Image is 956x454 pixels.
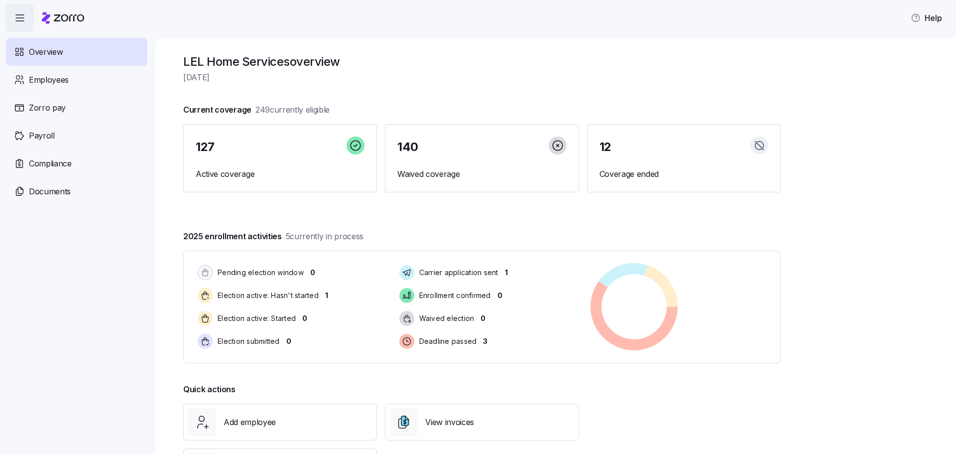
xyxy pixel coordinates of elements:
span: Compliance [29,157,72,170]
span: 127 [196,141,215,153]
span: 0 [310,268,315,278]
span: Waived election [416,313,475,323]
span: Zorro pay [29,102,66,114]
span: Carrier application sent [416,268,498,278]
a: Payroll [6,122,147,150]
span: Coverage ended [599,168,768,180]
span: 0 [497,291,502,301]
span: Active coverage [196,168,364,180]
span: Current coverage [183,104,330,116]
span: Election submitted [215,336,280,346]
span: 0 [286,336,291,346]
span: Help [911,12,942,24]
span: 2025 enrollment activities [183,230,363,243]
h1: LEL Home Services overview [183,54,781,69]
span: Election active: Started [215,313,296,323]
a: Documents [6,177,147,205]
span: Overview [29,46,63,58]
span: 3 [483,336,487,346]
span: Add employee [224,416,276,429]
span: 0 [302,313,307,323]
span: 249 currently eligible [255,104,330,116]
span: 1 [505,268,508,278]
span: View invoices [425,416,474,429]
button: Help [903,8,950,28]
span: Pending election window [215,268,304,278]
span: 5 currently in process [286,230,363,243]
span: 140 [397,141,418,153]
span: Quick actions [183,383,236,396]
span: Employees [29,74,69,86]
span: Election active: Hasn't started [215,291,319,301]
a: Employees [6,66,147,94]
span: Deadline passed [416,336,477,346]
span: 1 [325,291,328,301]
a: Zorro pay [6,94,147,122]
span: [DATE] [183,71,781,84]
span: Payroll [29,130,55,142]
a: Overview [6,38,147,66]
span: Waived coverage [397,168,566,180]
span: 12 [599,141,611,153]
span: 0 [480,313,485,323]
span: Documents [29,185,71,198]
span: Enrollment confirmed [416,291,491,301]
a: Compliance [6,150,147,177]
